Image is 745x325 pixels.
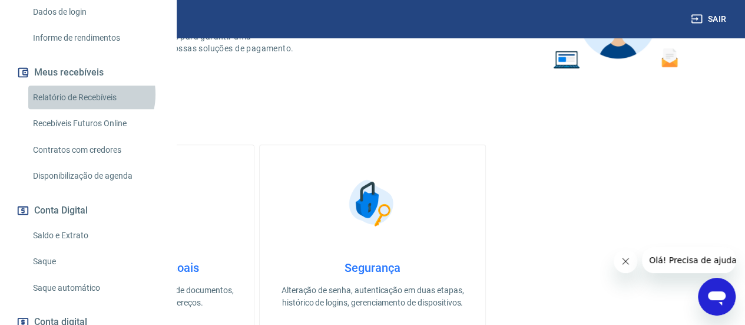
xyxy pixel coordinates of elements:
[28,119,717,130] h5: O que deseja fazer hoje?
[14,60,162,86] button: Meus recebíveis
[28,276,162,300] a: Saque automático
[28,224,162,248] a: Saldo e Extrato
[28,164,162,188] a: Disponibilização de agenda
[279,261,466,275] h4: Segurança
[688,8,731,30] button: Sair
[28,86,162,110] a: Relatório de Recebíveis
[698,278,736,316] iframe: Botão para abrir a janela de mensagens
[28,26,162,50] a: Informe de rendimentos
[279,284,466,309] p: Alteração de senha, autenticação em duas etapas, histórico de logins, gerenciamento de dispositivos.
[14,198,162,224] button: Conta Digital
[28,111,162,136] a: Recebíveis Futuros Online
[343,173,402,232] img: Segurança
[28,250,162,274] a: Saque
[614,250,637,273] iframe: Fechar mensagem
[7,8,99,18] span: Olá! Precisa de ajuda?
[28,138,162,162] a: Contratos com credores
[642,247,736,273] iframe: Mensagem da empresa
